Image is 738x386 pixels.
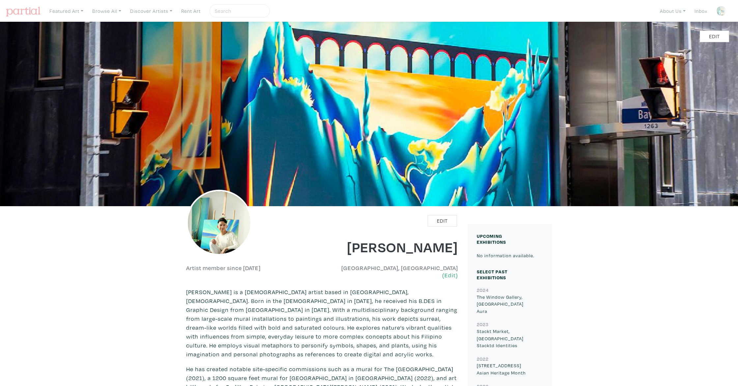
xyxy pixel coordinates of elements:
img: phpThumb.php [716,6,726,16]
p: [STREET_ADDRESS] Asian Heritage Month [477,362,543,376]
small: 2023 [477,321,489,327]
a: Edit [700,31,729,42]
small: Upcoming Exhibitions [477,233,506,245]
img: phpThumb.php [186,190,252,256]
a: Rent Art [178,4,204,18]
p: [PERSON_NAME] is a [DEMOGRAPHIC_DATA] artist based in [GEOGRAPHIC_DATA], [DEMOGRAPHIC_DATA]. Born... [186,288,458,359]
small: Select Past Exhibitions [477,268,507,281]
a: Inbox [692,4,710,18]
h6: [GEOGRAPHIC_DATA], [GEOGRAPHIC_DATA] [327,264,458,279]
input: Search [214,7,264,15]
a: Edit [428,215,457,227]
a: Discover Artists [127,4,175,18]
small: 2024 [477,287,489,293]
h1: [PERSON_NAME] [327,238,458,256]
a: Featured Art [46,4,86,18]
p: The Window Gallery, [GEOGRAPHIC_DATA] Aura [477,293,543,315]
small: 2022 [477,356,489,362]
small: No information available. [477,252,534,259]
a: About Us [657,4,689,18]
h6: Artist member since [DATE] [186,264,261,272]
p: Stackt Market, [GEOGRAPHIC_DATA] Stacktd Identities [477,328,543,349]
a: Browse All [89,4,124,18]
a: (Edit) [442,272,458,279]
